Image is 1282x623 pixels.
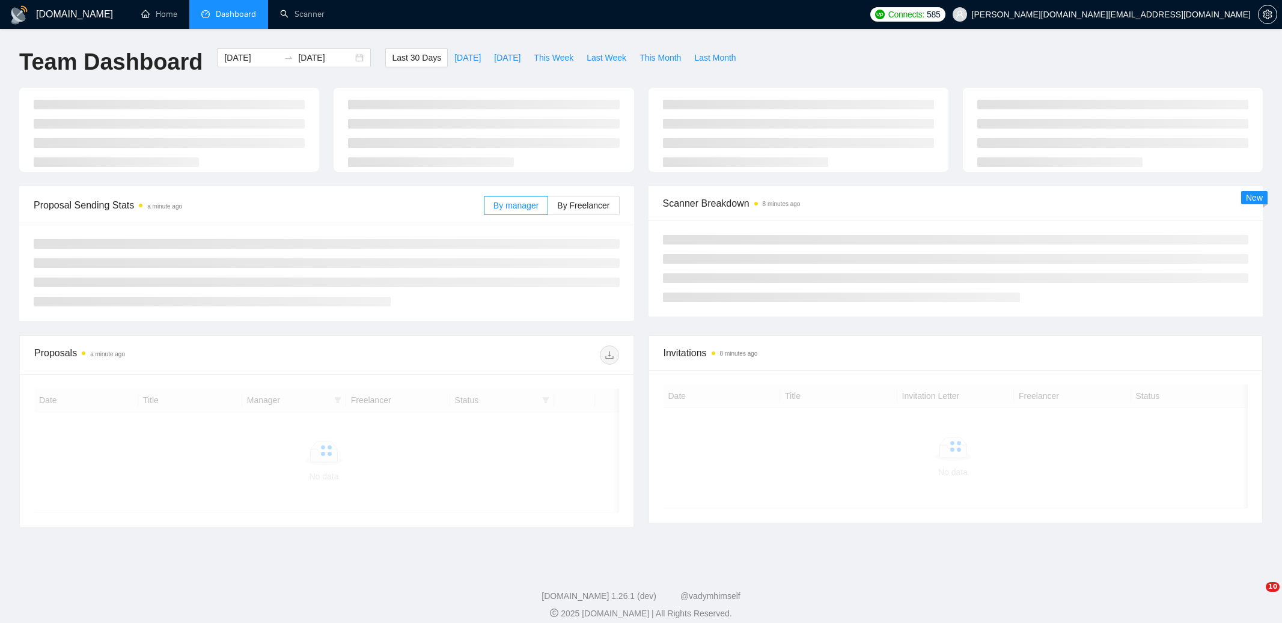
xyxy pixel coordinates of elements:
a: [DOMAIN_NAME] 1.26.1 (dev) [542,591,656,601]
span: setting [1259,10,1277,19]
button: This Week [527,48,580,67]
a: homeHome [141,9,177,19]
span: [DATE] [494,51,520,64]
button: setting [1258,5,1277,24]
span: This Week [534,51,573,64]
span: By manager [493,201,539,210]
span: swap-right [284,53,293,62]
span: 10 [1266,582,1280,592]
iframe: Intercom live chat [1241,582,1270,611]
span: [DATE] [454,51,481,64]
span: 585 [927,8,940,21]
img: upwork-logo.png [875,10,885,19]
span: Scanner Breakdown [663,196,1249,211]
span: Proposal Sending Stats [34,198,484,213]
button: This Month [633,48,688,67]
span: copyright [550,609,558,617]
span: Invitations [664,345,1248,360]
button: [DATE] [448,48,487,67]
button: [DATE] [487,48,527,67]
button: Last Month [688,48,742,67]
a: setting [1258,10,1277,19]
input: End date [298,51,353,64]
span: dashboard [201,10,210,18]
time: a minute ago [90,351,125,357]
time: 8 minutes ago [720,350,758,357]
span: Connects: [888,8,924,21]
span: By Freelancer [557,201,609,210]
a: searchScanner [280,9,325,19]
h1: Team Dashboard [19,48,203,76]
span: Last Month [694,51,736,64]
span: Last Week [587,51,626,64]
a: @vadymhimself [680,591,740,601]
span: to [284,53,293,62]
button: Last 30 Days [385,48,448,67]
button: Last Week [580,48,633,67]
input: Start date [224,51,279,64]
div: Proposals [34,345,326,365]
span: user [956,10,964,19]
img: logo [10,5,29,25]
span: This Month [639,51,681,64]
span: Dashboard [216,9,256,19]
div: 2025 [DOMAIN_NAME] | All Rights Reserved. [10,607,1272,620]
time: 8 minutes ago [763,201,801,207]
time: a minute ago [147,203,182,210]
span: New [1246,193,1263,202]
span: Last 30 Days [392,51,441,64]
